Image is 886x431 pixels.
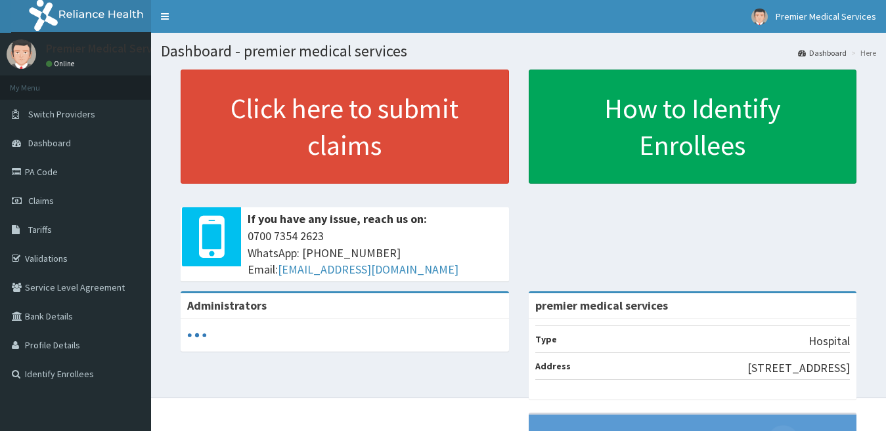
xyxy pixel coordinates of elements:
b: Address [535,360,571,372]
a: [EMAIL_ADDRESS][DOMAIN_NAME] [278,262,458,277]
a: Click here to submit claims [181,70,509,184]
span: Tariffs [28,224,52,236]
li: Here [848,47,876,58]
b: Type [535,333,557,345]
strong: premier medical services [535,298,668,313]
h1: Dashboard - premier medical services [161,43,876,60]
span: Claims [28,195,54,207]
span: Dashboard [28,137,71,149]
b: Administrators [187,298,267,313]
a: How to Identify Enrollees [529,70,857,184]
b: If you have any issue, reach us on: [248,211,427,226]
span: Switch Providers [28,108,95,120]
p: [STREET_ADDRESS] [747,359,850,377]
svg: audio-loading [187,325,207,345]
img: User Image [751,9,768,25]
a: Dashboard [798,47,847,58]
img: User Image [7,39,36,69]
a: Online [46,59,78,68]
p: Hospital [808,333,850,350]
span: 0700 7354 2623 WhatsApp: [PHONE_NUMBER] Email: [248,228,502,278]
span: Premier Medical Services [776,10,876,22]
p: Premier Medical Services [46,43,173,54]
